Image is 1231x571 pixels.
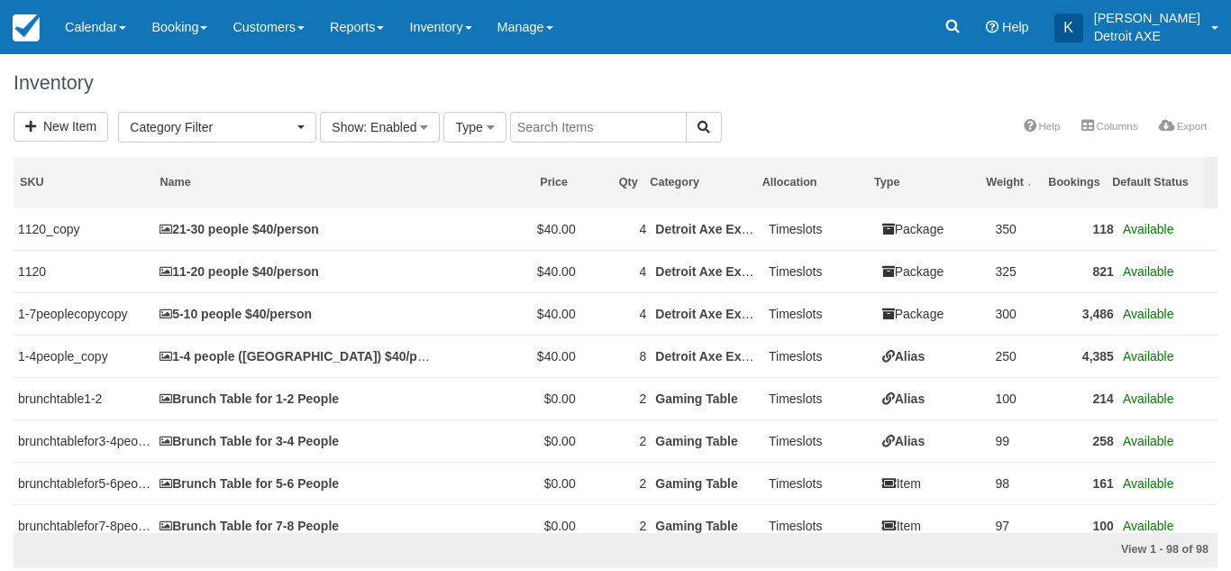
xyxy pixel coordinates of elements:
[439,419,580,462] td: $0.00
[160,349,451,364] a: 1-4 people ([GEOGRAPHIC_DATA]) $40/person
[1093,434,1114,448] a: 258
[878,250,991,292] td: Package
[580,377,652,419] td: 2
[440,175,568,190] div: Price
[1071,114,1148,139] a: Columns
[160,391,339,406] a: Brunch Table for 1-2 People
[825,542,1208,558] div: View 1 - 98 of 98
[160,476,339,491] a: Brunch Table for 5-6 People
[882,391,925,406] a: Alias
[363,120,416,134] span: : Enabled
[1047,335,1118,377] td: 4,385
[160,222,319,236] a: 21-30 people $40/person
[655,519,738,533] a: Gaming Table
[1082,349,1114,364] a: 4,385
[764,462,878,504] td: Timeslots
[14,112,108,142] a: New Item
[155,504,438,547] td: Brunch Table for 7-8 People
[990,250,1047,292] td: 325
[160,175,427,190] div: Name
[1047,462,1118,504] td: 161
[155,250,438,292] td: 11-20 people $40/person
[1047,419,1118,462] td: 258
[1123,476,1174,491] span: Available
[651,208,764,251] td: Detroit Axe Experience
[1123,349,1174,364] span: Available
[1093,264,1114,279] a: 821
[1047,250,1118,292] td: 821
[651,377,764,419] td: Gaming Table
[14,504,155,547] td: brunchtablefor7-8people
[439,335,580,377] td: $40.00
[990,377,1047,419] td: 100
[986,21,998,33] i: Help
[510,112,687,143] input: Search Items
[655,349,793,364] a: Detroit Axe Experience
[13,14,40,41] img: checkfront-main-nav-mini-logo.png
[1093,222,1114,236] a: 118
[1047,292,1118,335] td: 3,486
[878,419,991,462] td: Alias
[1148,114,1217,139] a: Export
[990,208,1047,251] td: 350
[764,504,878,547] td: Timeslots
[655,476,738,491] a: Gaming Table
[580,292,652,335] td: 4
[655,264,793,279] a: Detroit Axe Experience
[1118,208,1217,251] td: Available
[1123,307,1174,321] span: Available
[580,175,638,190] div: Qty
[14,462,155,504] td: brunchtablefor5-6people
[1118,504,1217,547] td: Available
[878,335,991,377] td: Alias
[155,335,438,377] td: 1-4 people (Shared Arena) $40/person
[20,175,148,190] div: SKU
[878,377,991,419] td: Alias
[990,292,1047,335] td: 300
[764,292,878,335] td: Timeslots
[14,292,155,335] td: 1-7peoplecopycopy
[878,504,991,547] td: Item
[1054,14,1083,42] div: K
[1123,222,1174,236] span: Available
[1082,307,1114,321] a: 3,486
[878,208,991,251] td: Package
[439,504,580,547] td: $0.00
[1013,114,1217,142] ul: More
[990,504,1047,547] td: 97
[874,175,974,190] div: Type
[580,419,652,462] td: 2
[651,250,764,292] td: Detroit Axe Experience
[764,419,878,462] td: Timeslots
[580,504,652,547] td: 2
[655,434,738,448] a: Gaming Table
[14,335,155,377] td: 1-4people_copy
[764,377,878,419] td: Timeslots
[14,377,155,419] td: brunchtable1-2
[878,462,991,504] td: Item
[1094,27,1200,45] p: Detroit AXE
[762,175,862,190] div: Allocation
[1093,519,1114,533] a: 100
[1094,9,1200,27] p: [PERSON_NAME]
[1118,292,1217,335] td: Available
[764,208,878,251] td: Timeslots
[455,120,482,134] span: Type
[160,434,339,448] a: Brunch Table for 3-4 People
[990,419,1047,462] td: 99
[1118,462,1217,504] td: Available
[439,292,580,335] td: $40.00
[14,208,155,251] td: 1120_copy
[1047,208,1118,251] td: 118
[1123,434,1174,448] span: Available
[160,307,312,321] a: 5-10 people $40/person
[1093,476,1114,491] a: 161
[580,208,652,251] td: 4
[1013,114,1071,139] a: Help
[1042,175,1099,190] div: Bookings
[155,419,438,462] td: Brunch Table for 3-4 People
[1123,264,1174,279] span: Available
[439,377,580,419] td: $0.00
[14,419,155,462] td: brunchtablefor3-4people
[1123,391,1174,406] span: Available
